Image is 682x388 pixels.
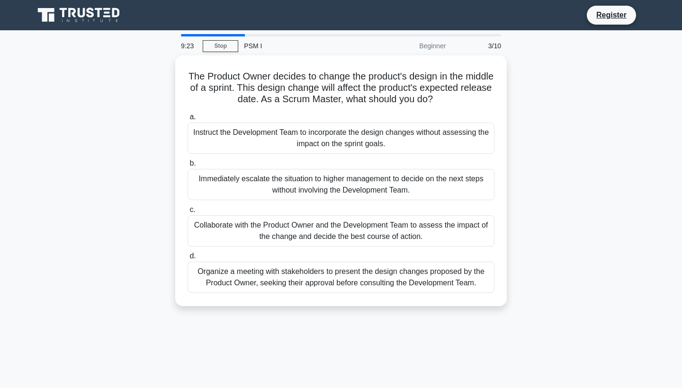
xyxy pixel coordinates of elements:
[188,215,494,247] div: Collaborate with the Product Owner and the Development Team to assess the impact of the change an...
[188,123,494,154] div: Instruct the Development Team to incorporate the design changes without assessing the impact on t...
[188,262,494,293] div: Organize a meeting with stakeholders to present the design changes proposed by the Product Owner,...
[189,113,196,121] span: a.
[188,169,494,200] div: Immediately escalate the situation to higher management to decide on the next steps without invol...
[591,9,632,21] a: Register
[368,36,451,55] div: Beginner
[175,36,203,55] div: 9:23
[238,36,368,55] div: PSM I
[203,40,238,52] a: Stop
[451,36,507,55] div: 3/10
[187,71,495,106] h5: The Product Owner decides to change the product's design in the middle of a sprint. This design c...
[189,252,196,260] span: d.
[189,159,196,167] span: b.
[189,205,195,213] span: c.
